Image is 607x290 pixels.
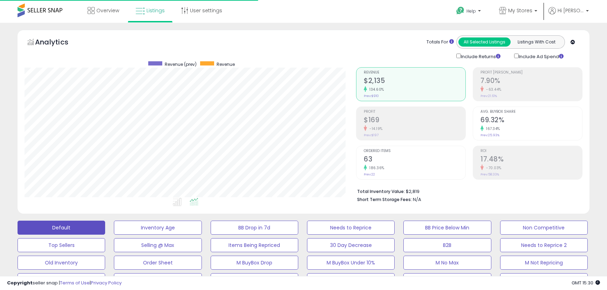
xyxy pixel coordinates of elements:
[500,256,588,270] button: M Not Repricing
[357,196,412,202] b: Short Term Storage Fees:
[114,221,202,235] button: Inventory Age
[307,256,395,270] button: M BuyBox Under 10%
[427,39,454,46] div: Totals For
[96,7,119,14] span: Overview
[114,256,202,270] button: Order Sheet
[456,6,465,15] i: Get Help
[500,221,588,235] button: Non Competitive
[18,256,105,270] button: Old Inventory
[480,94,497,98] small: Prev: 21.61%
[480,172,499,177] small: Prev: 58.33%
[484,126,500,131] small: 167.34%
[480,155,582,165] h2: 17.48%
[403,221,491,235] button: BB Price Below Min
[480,116,582,125] h2: 69.32%
[7,280,122,286] div: seller snap | |
[307,273,395,287] button: M Selling @ Max
[480,149,582,153] span: ROI
[307,238,395,252] button: 30 Day Decrease
[35,37,82,49] h5: Analytics
[413,196,421,203] span: N/A
[60,279,90,286] a: Terms of Use
[357,187,577,195] li: $2,819
[114,273,202,287] button: M Over 90d Old
[458,37,511,47] button: All Selected Listings
[367,126,383,131] small: -14.19%
[509,52,575,60] div: Include Ad Spend
[364,77,465,86] h2: $2,135
[364,71,465,75] span: Revenue
[480,77,582,86] h2: 7.90%
[480,133,499,137] small: Prev: 25.93%
[364,116,465,125] h2: $169
[403,273,491,287] button: M Slow Movers
[451,1,488,23] a: Help
[364,172,375,177] small: Prev: 22
[548,7,589,23] a: Hi [PERSON_NAME]
[211,273,298,287] button: M Returns (adj 90d)
[480,110,582,114] span: Avg. Buybox Share
[114,238,202,252] button: Selling @ Max
[403,238,491,252] button: B2B
[211,238,298,252] button: Items Being Repriced
[451,52,509,60] div: Include Returns
[508,7,532,14] span: My Stores
[480,71,582,75] span: Profit [PERSON_NAME]
[364,149,465,153] span: Ordered Items
[403,256,491,270] button: M No Max
[146,7,165,14] span: Listings
[500,273,588,287] button: M Adjust ROI
[217,61,235,67] span: Revenue
[558,7,584,14] span: Hi [PERSON_NAME]
[510,37,562,47] button: Listings With Cost
[18,238,105,252] button: Top Sellers
[211,256,298,270] button: M BuyBox Drop
[364,94,379,98] small: Prev: $910
[572,279,600,286] span: 2025-08-12 15:30 GMT
[364,133,378,137] small: Prev: $197
[165,61,197,67] span: Revenue (prev)
[367,165,384,171] small: 186.36%
[364,155,465,165] h2: 63
[364,110,465,114] span: Profit
[357,188,405,194] b: Total Inventory Value:
[500,238,588,252] button: Needs to Reprice 2
[7,279,33,286] strong: Copyright
[18,221,105,235] button: Default
[367,87,384,92] small: 134.60%
[484,165,502,171] small: -70.03%
[18,273,105,287] button: M Out of Stock
[484,87,502,92] small: -63.44%
[307,221,395,235] button: Needs to Reprice
[466,8,476,14] span: Help
[211,221,298,235] button: BB Drop in 7d
[91,279,122,286] a: Privacy Policy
